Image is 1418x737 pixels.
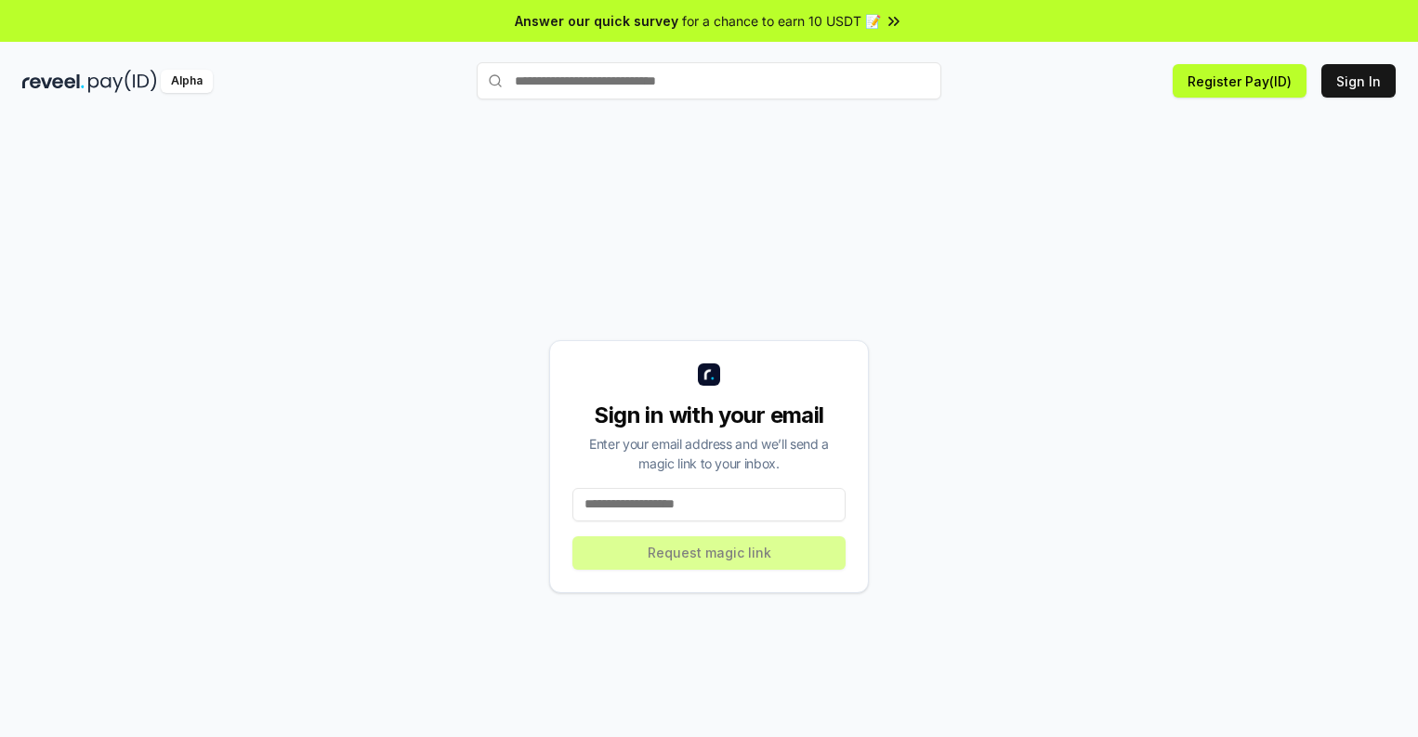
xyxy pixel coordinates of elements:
span: Answer our quick survey [515,11,678,31]
div: Enter your email address and we’ll send a magic link to your inbox. [572,434,846,473]
div: Sign in with your email [572,401,846,430]
img: logo_small [698,363,720,386]
img: reveel_dark [22,70,85,93]
img: pay_id [88,70,157,93]
button: Sign In [1321,64,1396,98]
div: Alpha [161,70,213,93]
span: for a chance to earn 10 USDT 📝 [682,11,881,31]
button: Register Pay(ID) [1173,64,1306,98]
